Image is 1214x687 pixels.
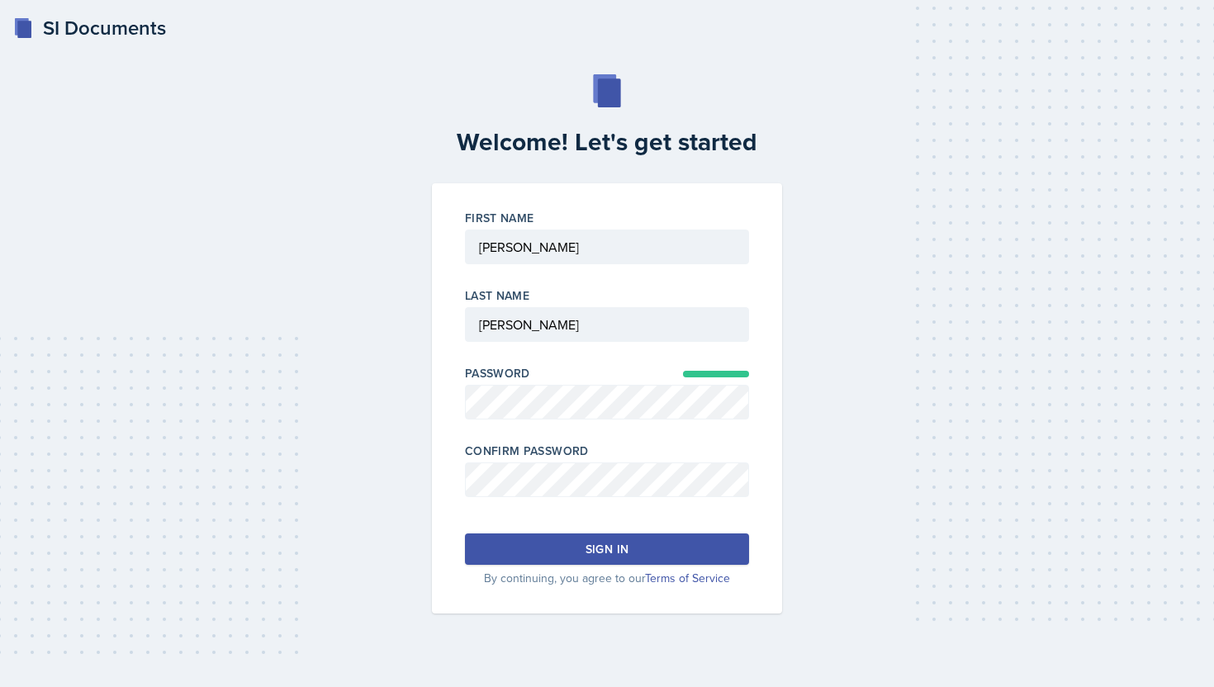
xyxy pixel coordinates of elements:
[645,570,730,586] a: Terms of Service
[465,365,530,381] label: Password
[465,570,749,587] p: By continuing, you agree to our
[465,533,749,565] button: Sign in
[465,287,529,304] label: Last Name
[465,443,589,459] label: Confirm Password
[13,13,166,43] a: SI Documents
[586,541,628,557] div: Sign in
[422,127,792,157] h2: Welcome! Let's get started
[465,230,749,264] input: First Name
[465,210,534,226] label: First Name
[465,307,749,342] input: Last Name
